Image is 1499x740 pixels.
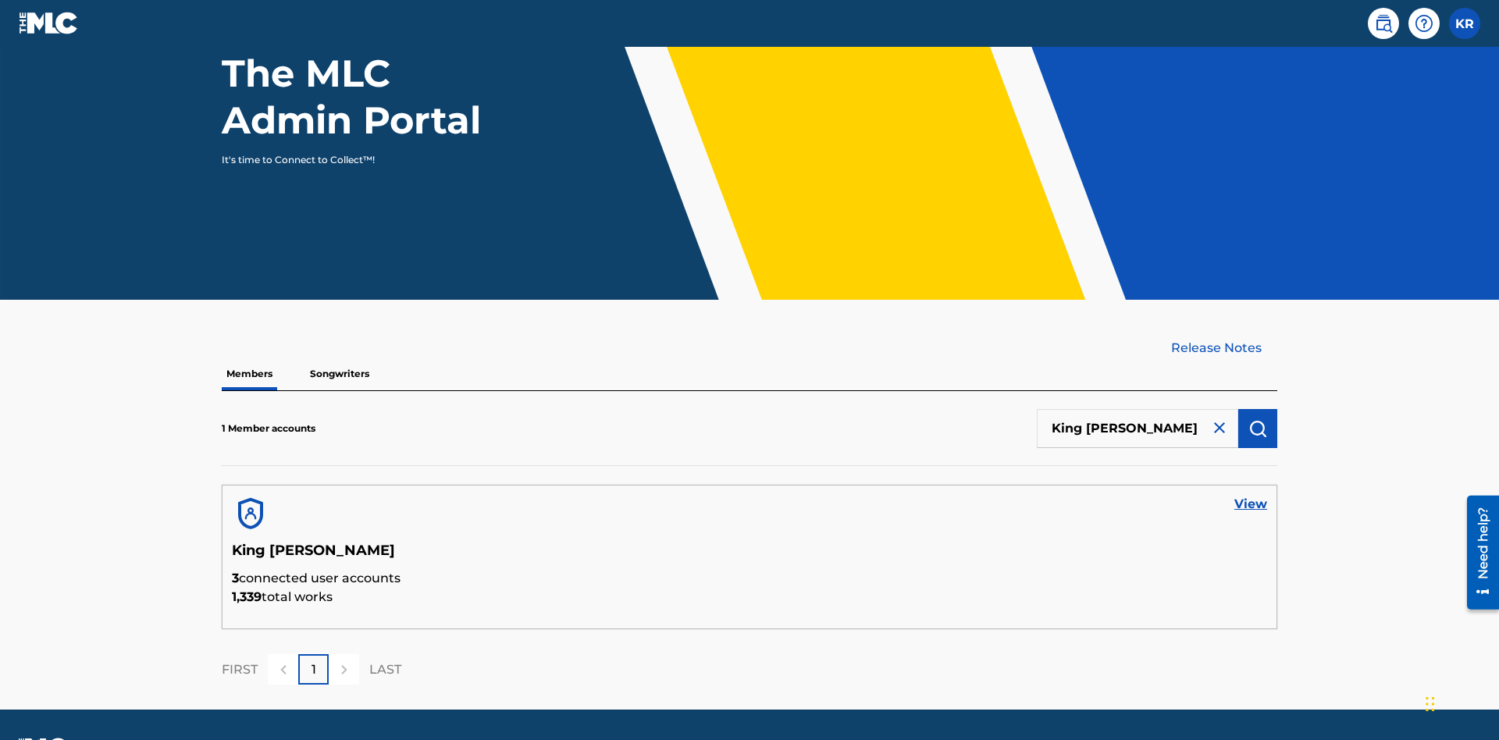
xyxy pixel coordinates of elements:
[312,660,316,679] p: 1
[1171,339,1277,358] a: Release Notes
[232,542,1267,569] h5: King [PERSON_NAME]
[222,153,493,167] p: It's time to Connect to Collect™!
[1374,14,1393,33] img: search
[1210,418,1229,437] img: close
[222,358,277,390] p: Members
[222,422,315,436] p: 1 Member accounts
[305,358,374,390] p: Songwriters
[222,3,514,144] h1: Welcome to The MLC Admin Portal
[1415,14,1433,33] img: help
[232,571,239,585] span: 3
[1234,495,1267,514] a: View
[222,660,258,679] p: FIRST
[1248,419,1267,438] img: Search Works
[1455,489,1499,617] iframe: Resource Center
[1421,665,1499,740] iframe: Chat Widget
[232,588,1267,607] p: total works
[369,660,401,679] p: LAST
[232,569,1267,588] p: connected user accounts
[232,495,269,532] img: account
[232,589,262,604] span: 1,339
[19,12,79,34] img: MLC Logo
[1408,8,1440,39] div: Help
[1426,681,1435,728] div: Drag
[1037,409,1238,448] input: Search Members
[1368,8,1399,39] a: Public Search
[1449,8,1480,39] div: User Menu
